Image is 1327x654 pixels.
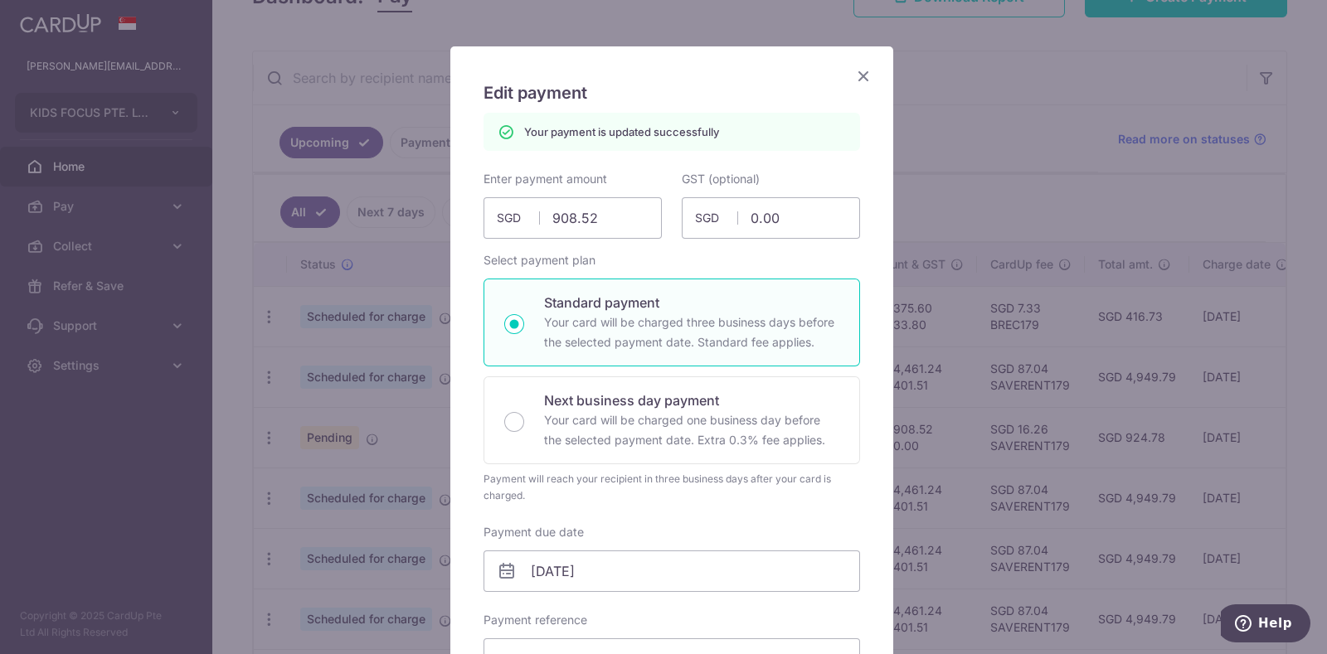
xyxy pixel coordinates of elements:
button: Close [853,66,873,86]
p: Your card will be charged one business day before the selected payment date. Extra 0.3% fee applies. [544,410,839,450]
p: Your payment is updated successfully [524,124,719,140]
input: 0.00 [484,197,662,239]
input: DD / MM / YYYY [484,550,860,592]
p: Next business day payment [544,390,839,410]
label: Payment reference [484,612,587,628]
label: GST (optional) [682,171,760,187]
input: 0.00 [682,197,860,239]
label: Payment due date [484,524,584,540]
label: Select payment plan [484,252,595,269]
p: Standard payment [544,293,839,312]
span: SGD [497,210,540,226]
div: Payment will reach your recipient in three business days after your card is charged. [484,471,860,504]
iframe: Opens a widget where you can find more information [1221,604,1310,646]
span: SGD [695,210,738,226]
h5: Edit payment [484,80,860,106]
label: Enter payment amount [484,171,607,187]
p: Your card will be charged three business days before the selected payment date. Standard fee appl... [544,312,839,352]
